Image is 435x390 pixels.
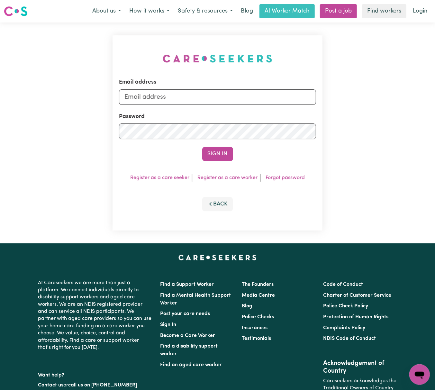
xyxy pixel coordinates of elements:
[38,277,153,354] p: At Careseekers we are more than just a platform. We connect individuals directly to disability su...
[242,314,274,320] a: Police Checks
[242,293,275,298] a: Media Centre
[119,113,145,121] label: Password
[4,5,28,17] img: Careseekers logo
[242,282,274,287] a: The Founders
[259,4,315,18] a: AI Worker Match
[160,293,231,306] a: Find a Mental Health Support Worker
[160,311,210,316] a: Post your care needs
[160,282,214,287] a: Find a Support Worker
[88,5,125,18] button: About us
[409,4,431,18] a: Login
[178,255,257,260] a: Careseekers home page
[160,362,222,367] a: Find an aged care worker
[362,4,406,18] a: Find workers
[323,314,388,320] a: Protection of Human Rights
[323,359,397,375] h2: Acknowledgement of Country
[202,197,233,211] button: Back
[242,325,267,331] a: Insurances
[130,175,189,180] a: Register as a care seeker
[266,175,305,180] a: Forgot password
[242,336,271,341] a: Testimonials
[125,5,174,18] button: How it works
[323,336,376,341] a: NDIS Code of Conduct
[160,344,218,357] a: Find a disability support worker
[242,304,252,309] a: Blog
[160,322,177,327] a: Sign In
[4,4,28,19] a: Careseekers logo
[320,4,357,18] a: Post a job
[237,4,257,18] a: Blog
[119,89,316,105] input: Email address
[323,304,368,309] a: Police Check Policy
[323,293,391,298] a: Charter of Customer Service
[202,147,233,161] button: Sign In
[323,282,363,287] a: Code of Conduct
[160,333,215,338] a: Become a Care Worker
[38,383,64,388] a: Contact us
[68,383,137,388] a: call us on [PHONE_NUMBER]
[174,5,237,18] button: Safety & resources
[197,175,258,180] a: Register as a care worker
[38,369,153,379] p: Want help?
[119,78,156,86] label: Email address
[409,364,430,385] iframe: Button to launch messaging window
[323,325,365,331] a: Complaints Policy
